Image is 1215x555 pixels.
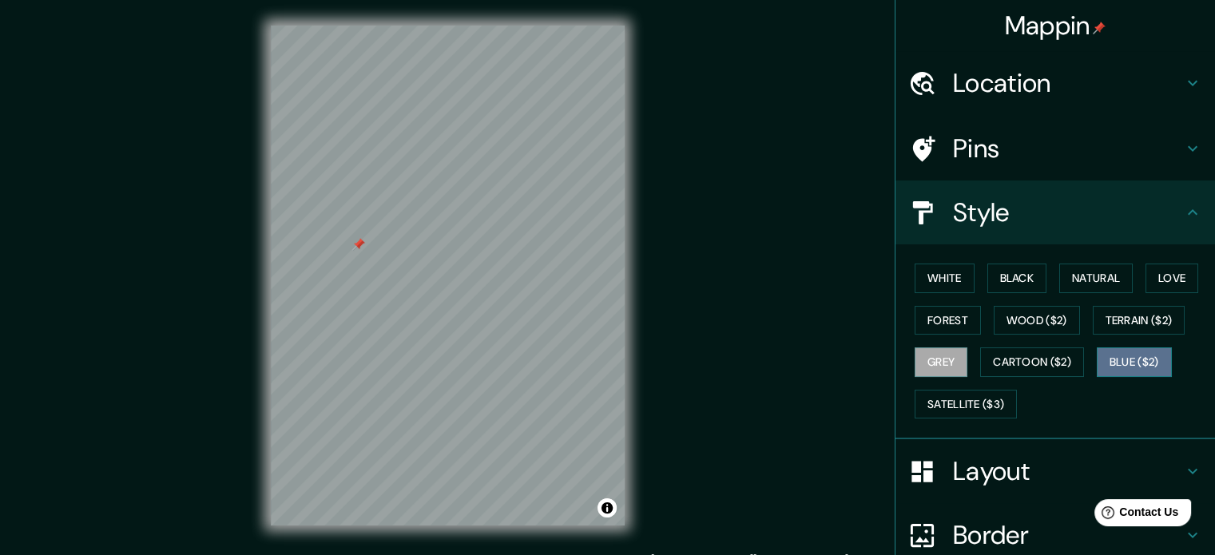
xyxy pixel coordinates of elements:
div: Layout [895,439,1215,503]
h4: Layout [953,455,1183,487]
h4: Border [953,519,1183,551]
h4: Location [953,67,1183,99]
button: Natural [1059,264,1133,293]
button: Black [987,264,1047,293]
div: Style [895,180,1215,244]
iframe: Help widget launcher [1073,493,1197,537]
div: Location [895,51,1215,115]
canvas: Map [271,26,625,525]
h4: Pins [953,133,1183,165]
div: Pins [895,117,1215,180]
h4: Mappin [1005,10,1106,42]
button: Grey [915,347,967,377]
h4: Style [953,196,1183,228]
button: Love [1146,264,1198,293]
button: Forest [915,306,981,335]
button: Cartoon ($2) [980,347,1084,377]
button: Terrain ($2) [1093,306,1185,335]
button: Wood ($2) [994,306,1080,335]
button: Blue ($2) [1097,347,1172,377]
button: Satellite ($3) [915,390,1017,419]
img: pin-icon.png [1093,22,1106,34]
button: Toggle attribution [598,498,617,517]
button: White [915,264,975,293]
